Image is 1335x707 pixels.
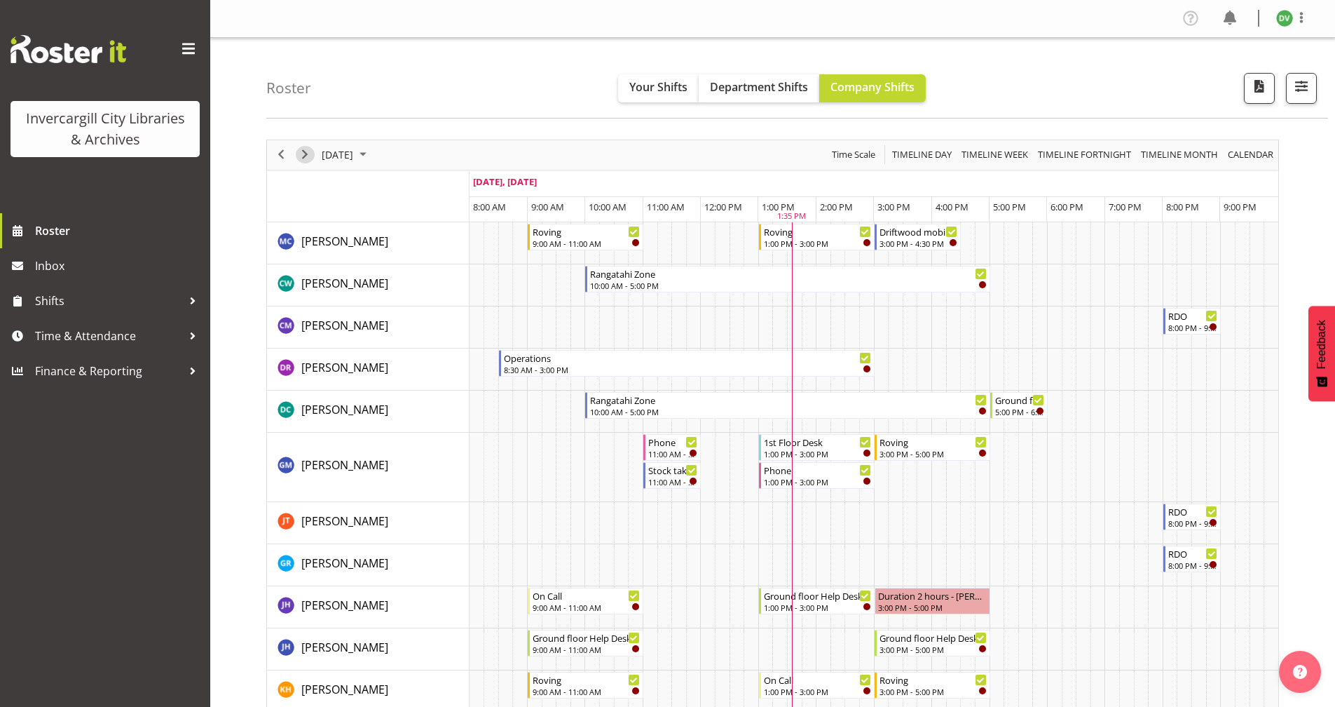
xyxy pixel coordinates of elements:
td: Glen Tomlinson resource [267,502,470,544]
span: 8:00 AM [473,201,506,213]
td: Aurora Catu resource [267,222,470,264]
div: 3:00 PM - 4:30 PM [879,238,958,249]
div: Stock taking [648,463,697,477]
td: Jillian Hunter resource [267,628,470,671]
div: Rangatahi Zone [590,267,986,281]
span: Finance & Reporting [35,361,182,382]
span: 8:00 PM [1166,201,1199,213]
div: Operations [504,351,871,365]
span: 6:00 PM [1050,201,1083,213]
div: 10:00 AM - 5:00 PM [590,406,986,417]
div: Roving [879,673,987,687]
div: 1:35 PM [777,210,806,222]
div: Gabriel McKay Smith"s event - Roving Begin From Friday, September 26, 2025 at 3:00:00 PM GMT+12:0... [875,434,990,461]
button: Timeline Month [1139,146,1221,163]
span: [PERSON_NAME] [301,598,388,613]
td: Grace Roscoe-Squires resource [267,544,470,586]
a: [PERSON_NAME] [301,401,388,418]
div: Donald Cunningham"s event - Ground floor Help Desk Begin From Friday, September 26, 2025 at 5:00:... [990,392,1048,419]
span: Timeline Day [891,146,953,163]
button: Company Shifts [819,74,926,102]
span: 2:00 PM [820,201,853,213]
td: Gabriel McKay Smith resource [267,433,470,502]
div: 3:00 PM - 5:00 PM [879,448,987,459]
div: 5:00 PM - 6:00 PM [995,406,1044,417]
div: 11:00 AM - 12:00 PM [648,448,697,459]
button: Department Shifts [699,74,819,102]
td: Chamique Mamolo resource [267,307,470,349]
img: desk-view11665.jpg [1276,10,1293,27]
span: 4:00 PM [936,201,968,213]
div: Ground floor Help Desk [764,588,871,602]
div: Rangatahi Zone [590,393,986,407]
div: Jill Harpur"s event - Ground floor Help Desk Begin From Friday, September 26, 2025 at 1:00:00 PM ... [759,588,875,614]
a: [PERSON_NAME] [301,555,388,572]
div: Jill Harpur"s event - On Call Begin From Friday, September 26, 2025 at 9:00:00 AM GMT+12:00 Ends ... [528,588,643,614]
span: 10:00 AM [589,201,627,213]
button: Download a PDF of the roster for the current day [1244,73,1275,104]
button: Next [296,146,315,163]
a: [PERSON_NAME] [301,275,388,292]
span: [PERSON_NAME] [301,513,388,529]
div: On Call [764,673,871,687]
div: 1:00 PM - 3:00 PM [764,238,871,249]
div: 3:00 PM - 5:00 PM [879,686,987,697]
div: Aurora Catu"s event - Driftwood mobiles Begin From Friday, September 26, 2025 at 3:00:00 PM GMT+1... [875,224,961,250]
div: 1:00 PM - 3:00 PM [764,602,871,613]
div: previous period [269,140,293,170]
div: September 26, 2025 [317,140,375,170]
span: Feedback [1315,320,1328,369]
span: Roster [35,220,203,241]
div: next period [293,140,317,170]
td: Catherine Wilson resource [267,264,470,307]
div: Chamique Mamolo"s event - RDO Begin From Friday, September 26, 2025 at 8:00:00 PM GMT+12:00 Ends ... [1163,308,1221,335]
button: Timeline Day [890,146,954,163]
td: Donald Cunningham resource [267,391,470,433]
span: Your Shifts [629,79,687,95]
span: Timeline Week [960,146,1029,163]
div: 9:00 AM - 11:00 AM [533,238,640,249]
button: Filter Shifts [1286,73,1317,104]
button: Your Shifts [618,74,699,102]
span: Department Shifts [710,79,808,95]
div: Ground floor Help Desk [995,393,1044,407]
button: Timeline Week [959,146,1031,163]
div: RDO [1168,309,1217,323]
a: [PERSON_NAME] [301,513,388,530]
div: 3:00 PM - 5:00 PM [878,602,987,613]
div: RDO [1168,504,1217,518]
span: calendar [1226,146,1275,163]
span: Timeline Month [1139,146,1219,163]
span: 7:00 PM [1109,201,1142,213]
td: Debra Robinson resource [267,349,470,391]
div: On Call [533,588,640,602]
div: Roving [533,673,640,687]
div: Catherine Wilson"s event - Rangatahi Zone Begin From Friday, September 26, 2025 at 10:00:00 AM GM... [585,266,990,292]
img: Rosterit website logo [11,35,126,63]
div: 8:00 PM - 9:00 PM [1168,518,1217,529]
div: Gabriel McKay Smith"s event - Phone Begin From Friday, September 26, 2025 at 1:00:00 PM GMT+12:00... [759,462,875,489]
div: Ground floor Help Desk [533,631,640,645]
div: 1:00 PM - 3:00 PM [764,686,871,697]
div: Duration 2 hours - [PERSON_NAME] [878,588,987,602]
a: [PERSON_NAME] [301,457,388,473]
span: 9:00 PM [1224,201,1257,213]
button: Time Scale [830,146,878,163]
div: 8:30 AM - 3:00 PM [504,364,871,375]
span: 9:00 AM [531,201,564,213]
span: [PERSON_NAME] [301,360,388,375]
div: Glen Tomlinson"s event - RDO Begin From Friday, September 26, 2025 at 8:00:00 PM GMT+12:00 Ends A... [1163,504,1221,530]
button: Previous [272,146,291,163]
button: Fortnight [1036,146,1134,163]
div: Invercargill City Libraries & Archives [25,108,186,150]
div: 1:00 PM - 3:00 PM [764,448,871,459]
div: RDO [1168,546,1217,560]
div: Kaela Harley"s event - Roving Begin From Friday, September 26, 2025 at 9:00:00 AM GMT+12:00 Ends ... [528,672,643,699]
div: 1:00 PM - 3:00 PM [764,476,871,487]
span: [PERSON_NAME] [301,234,388,249]
div: Donald Cunningham"s event - Rangatahi Zone Begin From Friday, September 26, 2025 at 10:00:00 AM G... [585,392,990,419]
span: [DATE], [DATE] [473,175,537,188]
span: [DATE] [320,146,355,163]
div: Jillian Hunter"s event - Ground floor Help Desk Begin From Friday, September 26, 2025 at 9:00:00 ... [528,630,643,656]
span: 11:00 AM [647,201,685,213]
